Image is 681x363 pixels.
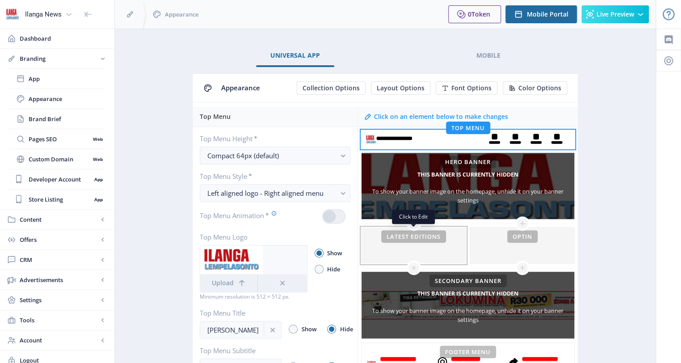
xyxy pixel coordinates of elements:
nb-badge: App [91,175,105,184]
a: Pages SEOWeb [9,129,105,149]
span: Appearance [221,83,260,92]
button: 0Token [448,5,501,23]
button: Compact 64px (default) [200,147,350,165]
span: Color Options [518,84,561,92]
label: Top Menu Style [200,172,343,181]
span: Upload [212,279,234,287]
div: Compact 64px (default) [207,150,336,161]
span: Show [298,324,316,334]
span: Developer Account [29,175,91,184]
span: Tools [20,316,98,325]
span: Settings [20,295,98,304]
span: Account [20,336,98,345]
button: Layout Options [371,81,430,95]
button: Font Options [436,81,497,95]
span: Click to Edit [399,213,428,220]
span: Content [20,215,98,224]
span: Universal App [270,52,320,59]
div: Left aligned logo - Right aligned menu [207,188,336,198]
a: Universal App [256,45,334,66]
span: CRM [20,255,98,264]
div: Click on an element below to make changes [374,112,508,121]
span: Advertisements [20,275,98,284]
button: Mobile Portal [505,5,577,23]
h5: This banner is currently hidden [417,286,518,300]
span: Hide [336,324,353,334]
span: Brand Brief [29,114,105,123]
span: Font Options [451,84,492,92]
nb-badge: Web [90,135,105,144]
span: Dashboard [20,34,107,43]
button: info [264,321,282,339]
div: Minimum resolution is 512 × 512 px. [200,292,307,301]
div: To show your banner image on the homepage, unhide it on your banner settings [362,306,574,324]
button: Upload [200,274,257,292]
nb-badge: App [91,195,105,204]
label: Top Menu Title [200,308,274,317]
a: Brand Brief [9,109,105,129]
span: Layout Options [377,84,425,92]
a: Store ListingApp [9,190,105,209]
div: Top Menu [200,107,352,127]
a: Appearance [9,89,105,109]
span: Offers [20,235,98,244]
span: Appearance [165,10,198,19]
span: App [29,74,105,83]
span: Appearance [29,94,105,103]
div: To show your banner image on the homepage, unhide it on your banner settings [362,187,574,205]
nb-badge: Web [90,155,105,164]
h5: This banner is currently hidden [417,167,518,181]
button: Live Preview [581,5,649,23]
a: Developer AccountApp [9,169,105,189]
span: Mobile [476,52,500,59]
label: Top Menu Animation [200,209,277,222]
span: Collection Options [303,84,360,92]
label: Top Menu Height [200,134,343,143]
span: Pages SEO [29,135,90,144]
nb-icon: info [268,325,277,334]
span: Branding [20,54,98,63]
span: Live Preview [597,11,634,18]
a: Custom DomainWeb [9,149,105,169]
img: 6e32966d-d278-493e-af78-9af65f0c2223.png [5,7,20,21]
span: Store Listing [29,195,91,204]
span: Custom Domain [29,155,90,164]
span: Mobile Portal [527,11,568,18]
span: Hide [324,264,340,274]
button: Collection Options [297,81,366,95]
a: App [9,69,105,89]
img: 95eac9c1-8d7f-4c8e-a104-543c96928447.png [200,245,263,274]
input: Ilanga News [200,321,282,339]
div: Ilanga News [25,4,62,24]
span: Token [471,10,490,18]
button: Left aligned logo - Right aligned menu [200,184,350,202]
label: Top Menu Logo [200,232,300,241]
button: Color Options [503,81,567,95]
a: Mobile [462,45,514,66]
span: Show [324,248,342,258]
